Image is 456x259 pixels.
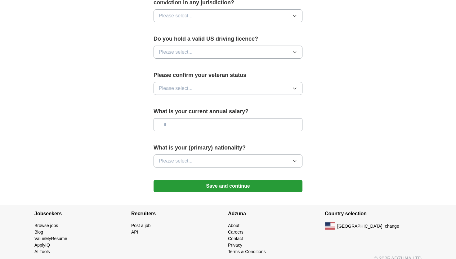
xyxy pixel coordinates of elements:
span: Please select... [159,48,193,56]
button: Save and continue [154,180,302,192]
button: Please select... [154,154,302,167]
a: ValueMyResume [34,236,67,241]
a: Terms & Conditions [228,249,266,254]
h4: Country selection [325,205,422,222]
a: ApplyIQ [34,243,50,248]
label: Please confirm your veteran status [154,71,302,79]
a: About [228,223,239,228]
a: Contact [228,236,243,241]
span: Please select... [159,12,193,20]
a: Careers [228,230,244,234]
button: Please select... [154,46,302,59]
a: Browse jobs [34,223,58,228]
label: What is your (primary) nationality? [154,144,302,152]
img: US flag [325,222,335,230]
label: What is your current annual salary? [154,107,302,116]
a: Post a job [131,223,150,228]
a: API [131,230,138,234]
span: Please select... [159,157,193,165]
a: Blog [34,230,43,234]
a: AI Tools [34,249,50,254]
button: change [385,223,399,230]
span: [GEOGRAPHIC_DATA] [337,223,382,230]
a: Privacy [228,243,242,248]
button: Please select... [154,9,302,22]
label: Do you hold a valid US driving licence? [154,35,302,43]
span: Please select... [159,85,193,92]
button: Please select... [154,82,302,95]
